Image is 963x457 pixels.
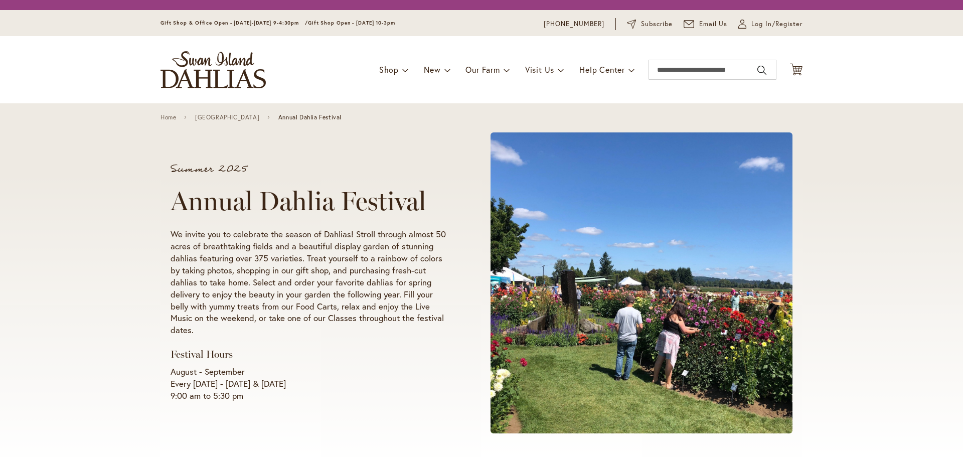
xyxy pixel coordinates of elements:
span: Email Us [699,19,728,29]
p: August - September Every [DATE] - [DATE] & [DATE] 9:00 am to 5:30 pm [171,366,452,402]
a: Email Us [684,19,728,29]
p: Summer 2025 [171,164,452,174]
a: [GEOGRAPHIC_DATA] [195,114,259,121]
a: Log In/Register [738,19,802,29]
h3: Festival Hours [171,348,452,361]
p: We invite you to celebrate the season of Dahlias! Stroll through almost 50 acres of breathtaking ... [171,228,452,337]
a: Subscribe [627,19,673,29]
span: Annual Dahlia Festival [278,114,342,121]
span: Visit Us [525,64,554,75]
a: Home [160,114,176,121]
span: Subscribe [641,19,673,29]
h1: Annual Dahlia Festival [171,186,452,216]
button: Search [757,62,766,78]
span: New [424,64,440,75]
a: store logo [160,51,266,88]
span: Gift Shop & Office Open - [DATE]-[DATE] 9-4:30pm / [160,20,308,26]
span: Our Farm [465,64,500,75]
span: Log In/Register [751,19,802,29]
span: Shop [379,64,399,75]
span: Help Center [579,64,625,75]
a: [PHONE_NUMBER] [544,19,604,29]
span: Gift Shop Open - [DATE] 10-3pm [308,20,395,26]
